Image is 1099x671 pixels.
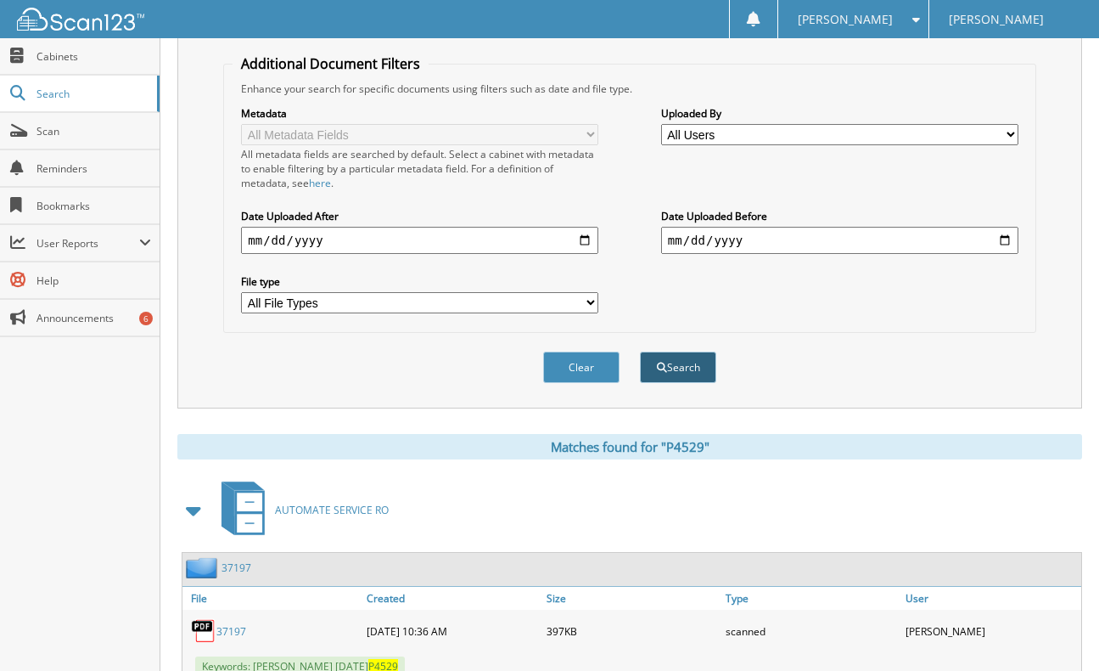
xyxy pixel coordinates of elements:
[721,587,901,610] a: Type
[139,312,153,325] div: 6
[901,614,1081,648] div: [PERSON_NAME]
[543,352,620,383] button: Clear
[36,273,151,288] span: Help
[191,618,216,644] img: PDF.png
[36,236,139,251] span: User Reports
[901,587,1081,610] a: User
[949,14,1044,25] span: [PERSON_NAME]
[661,209,1018,223] label: Date Uploaded Before
[211,476,389,544] a: AUTOMATE SERVICE RO
[241,147,598,190] div: All metadata fields are searched by default. Select a cabinet with metadata to enable filtering b...
[216,624,246,639] a: 37197
[221,561,251,575] a: 37197
[36,311,151,325] span: Announcements
[36,161,151,176] span: Reminders
[661,227,1018,254] input: end
[233,54,429,73] legend: Additional Document Filters
[362,614,542,648] div: [DATE] 10:36 AM
[36,199,151,213] span: Bookmarks
[1014,589,1099,671] iframe: Chat Widget
[721,614,901,648] div: scanned
[661,106,1018,121] label: Uploaded By
[177,434,1082,460] div: Matches found for "P4529"
[309,176,331,190] a: here
[36,124,151,138] span: Scan
[17,8,144,31] img: scan123-logo-white.svg
[241,106,598,121] label: Metadata
[362,587,542,610] a: Created
[542,587,722,610] a: Size
[275,503,389,517] span: AUTOMATE SERVICE RO
[241,227,598,254] input: start
[640,352,716,383] button: Search
[182,587,362,610] a: File
[798,14,893,25] span: [PERSON_NAME]
[241,209,598,223] label: Date Uploaded After
[233,82,1026,96] div: Enhance your search for specific documents using filters such as date and file type.
[542,614,722,648] div: 397KB
[36,49,151,64] span: Cabinets
[241,274,598,289] label: File type
[186,557,221,578] img: folder2.png
[36,87,149,101] span: Search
